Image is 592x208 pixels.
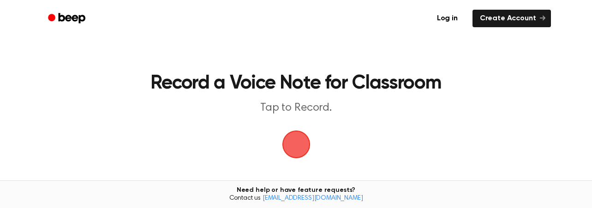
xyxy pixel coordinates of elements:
a: Beep [42,10,94,28]
a: Log in [428,8,467,29]
h1: Record a Voice Note for Classroom [100,74,492,93]
span: Contact us [6,195,586,203]
a: [EMAIL_ADDRESS][DOMAIN_NAME] [263,195,363,202]
img: Beep Logo [282,131,310,158]
p: Tap to Record. [119,101,473,116]
a: Create Account [472,10,551,27]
